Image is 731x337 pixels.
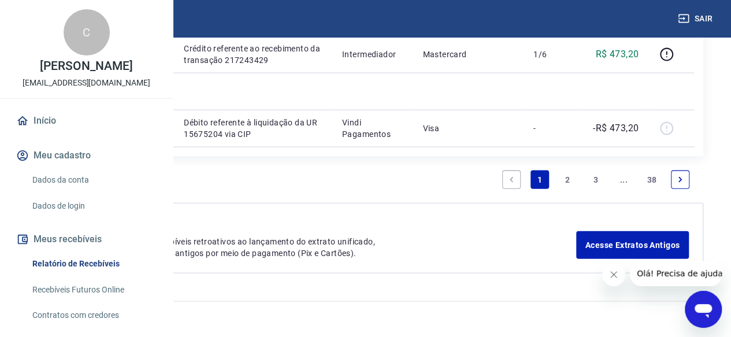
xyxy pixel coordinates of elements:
p: Crédito referente ao recebimento da transação 217243429 [184,43,324,66]
p: [PERSON_NAME] [40,60,132,72]
div: C [64,9,110,55]
p: -R$ 473,20 [593,121,639,135]
a: Início [14,108,159,134]
p: 2025 © [28,311,703,323]
a: Contratos com credores [28,303,159,327]
p: Intermediador [342,49,405,60]
a: Page 2 [558,171,577,189]
p: - [533,123,567,134]
a: Acesse Extratos Antigos [576,231,689,259]
p: Visa [422,123,515,134]
p: Mastercard [422,49,515,60]
a: Relatório de Recebíveis [28,252,159,276]
p: Extratos Antigos [58,217,576,231]
a: Page 3 [587,171,605,189]
iframe: Botão para abrir a janela de mensagens [685,291,722,328]
a: Jump forward [614,171,633,189]
button: Meu cadastro [14,143,159,168]
p: [EMAIL_ADDRESS][DOMAIN_NAME] [23,77,150,89]
p: Vindi Pagamentos [342,117,405,140]
span: Olá! Precisa de ajuda? [7,8,97,17]
a: Dados da conta [28,168,159,192]
a: Recebíveis Futuros Online [28,278,159,302]
a: Previous page [502,171,521,189]
button: Meus recebíveis [14,227,159,252]
a: Dados de login [28,194,159,218]
p: R$ 473,20 [596,47,639,61]
p: Débito referente à liquidação da UR 15675204 via CIP [184,117,324,140]
a: Next page [671,171,689,189]
iframe: Fechar mensagem [602,263,625,286]
iframe: Mensagem da empresa [630,261,722,286]
button: Sair [676,8,717,29]
ul: Pagination [498,166,694,194]
a: Page 38 [643,171,662,189]
p: 1/6 [533,49,567,60]
a: Page 1 is your current page [530,171,549,189]
p: Para ver lançamentos de recebíveis retroativos ao lançamento do extrato unificado, você pode aces... [58,236,576,259]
